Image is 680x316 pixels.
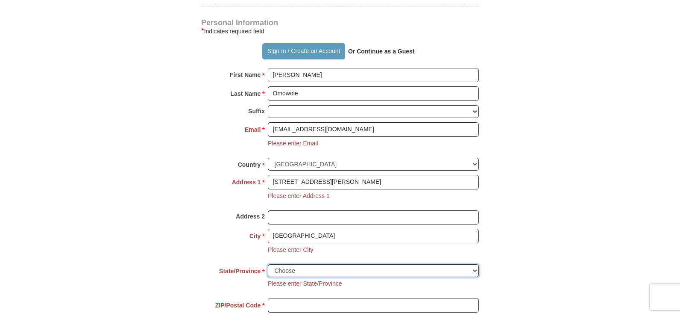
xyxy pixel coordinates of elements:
[215,299,261,311] strong: ZIP/Postal Code
[219,265,261,277] strong: State/Province
[268,279,342,288] li: Please enter State/Province
[230,69,261,81] strong: First Name
[262,43,345,59] button: Sign In / Create an Account
[236,210,265,222] strong: Address 2
[238,159,261,171] strong: Country
[248,105,265,117] strong: Suffix
[201,19,479,26] h4: Personal Information
[268,192,330,200] li: Please enter Address 1
[232,176,261,188] strong: Address 1
[348,48,415,55] strong: Or Continue as a Guest
[201,26,479,36] div: Indicates required field
[249,230,261,242] strong: City
[268,139,318,148] li: Please enter Email
[268,245,314,254] li: Please enter City
[231,88,261,100] strong: Last Name
[245,124,261,136] strong: Email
